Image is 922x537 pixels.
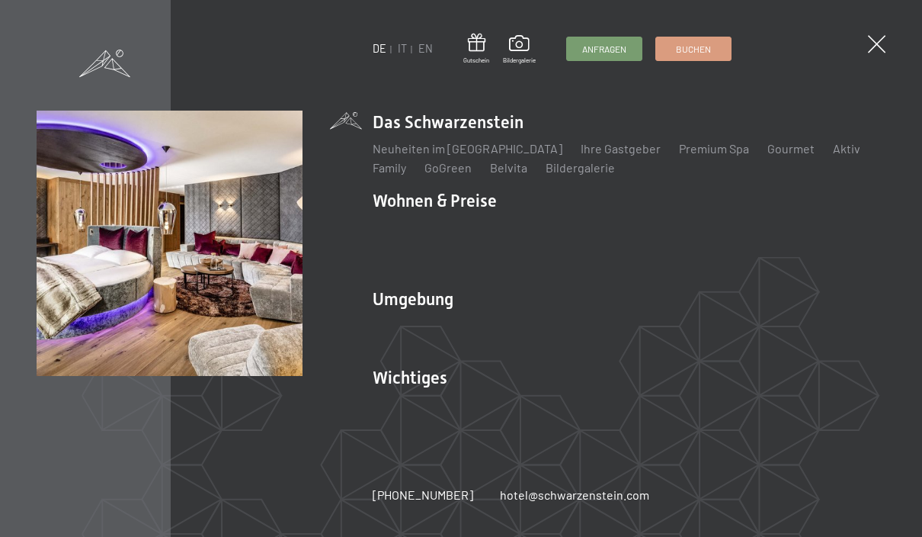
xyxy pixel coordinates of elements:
span: Gutschein [463,56,489,65]
span: Buchen [676,43,711,56]
a: Buchen [656,37,731,60]
a: Bildergalerie [546,160,615,175]
a: EN [418,42,433,55]
a: Belvita [490,160,527,175]
a: GoGreen [424,160,472,175]
a: Family [373,160,406,175]
a: Ihre Gastgeber [581,141,661,156]
a: [PHONE_NUMBER] [373,487,473,503]
a: Aktiv [833,141,860,156]
a: IT [398,42,407,55]
span: [PHONE_NUMBER] [373,487,473,502]
a: DE [373,42,386,55]
span: Bildergalerie [503,56,536,65]
a: Bildergalerie [503,35,536,64]
a: Anfragen [567,37,642,60]
a: Premium Spa [679,141,749,156]
a: Gutschein [463,34,489,65]
a: Gourmet [767,141,815,156]
a: Neuheiten im [GEOGRAPHIC_DATA] [373,141,562,156]
a: hotel@schwarzenstein.com [500,487,649,503]
span: Anfragen [582,43,626,56]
